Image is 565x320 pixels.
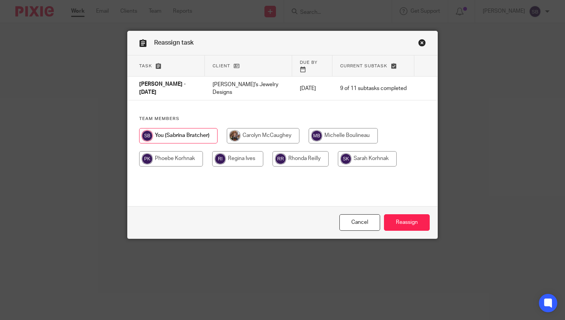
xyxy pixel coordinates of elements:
[139,64,152,68] span: Task
[139,82,186,95] span: [PERSON_NAME] - [DATE]
[300,85,325,92] p: [DATE]
[213,81,285,97] p: [PERSON_NAME]'s Jewelry Designs
[213,64,230,68] span: Client
[300,60,317,65] span: Due by
[384,214,430,231] input: Reassign
[154,40,194,46] span: Reassign task
[339,214,380,231] a: Close this dialog window
[332,77,414,100] td: 9 of 11 subtasks completed
[139,116,426,122] h4: Team members
[340,64,387,68] span: Current subtask
[418,39,426,49] a: Close this dialog window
